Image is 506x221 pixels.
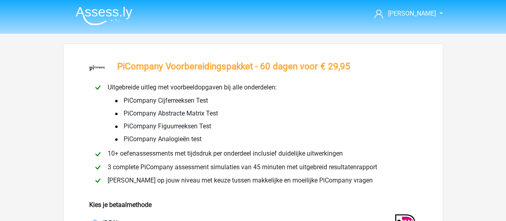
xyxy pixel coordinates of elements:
img: Assessly [76,6,132,25]
span: 3 complete PiCompany assessment simulaties van 45 minuten met uitgebreid resultatenrapport [104,163,380,171]
span: 10+ oefenassessments met tijdsdruk per onderdeel inclusief duidelijke uitwerkingen [104,150,346,157]
img: checkmark [93,83,103,93]
img: checkmark [93,176,103,186]
img: checkmark [93,149,103,159]
span: PiCompany Analogieën test [114,134,202,144]
b: Kies je betaalmethode [89,201,152,209]
span: PiCompany Figuurreeksen Test [114,122,211,131]
span: PiCompany Cijferreeksen Test [114,96,208,105]
span: [PERSON_NAME] op jouw niveau met keuze tussen makkelijke en moeilijke PiCompany vragen [104,176,376,184]
span: Uitgebreide uitleg met voorbeeldopgaven bij alle onderdelen: [104,83,280,91]
a: [PERSON_NAME] [371,9,437,18]
span: [PERSON_NAME] [388,10,436,17]
span: PiCompany Abstracte Matrix Test [114,109,218,118]
img: picompany.png [89,60,106,76]
img: checkmark [93,162,103,172]
h3: PiCompany Voorbereidingspakket - 60 dagen voor € 29,95 [117,61,350,72]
